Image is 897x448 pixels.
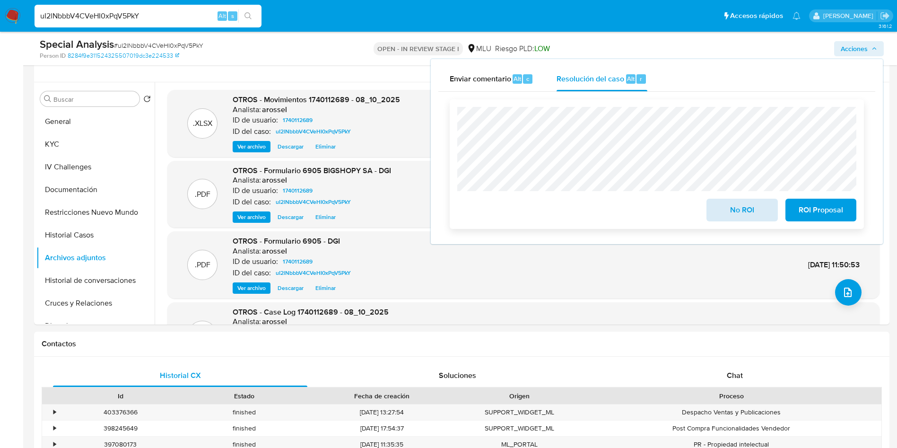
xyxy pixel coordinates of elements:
[36,224,155,246] button: Historial Casos
[272,196,355,208] a: uI2lNbbbV4CVeHI0xPqV5PkY
[464,391,575,401] div: Origen
[283,185,313,196] span: 1740112689
[59,421,183,436] div: 398245649
[40,36,114,52] b: Special Analysis
[42,58,121,68] h1: Información de Usuario
[233,165,391,176] span: OTROS - Formulario 6905 BIGSHOPY SA - DGI
[276,196,351,208] span: uI2lNbbbV4CVeHI0xPqV5PkY
[283,256,313,267] span: 1740112689
[841,41,868,56] span: Acciones
[36,246,155,269] button: Archivos adjuntos
[233,282,270,294] button: Ver archivo
[36,156,155,178] button: IV Challenges
[44,95,52,103] button: Buscar
[233,186,278,195] p: ID de usuario:
[272,267,355,279] a: uI2lNbbbV4CVeHI0xPqV5PkY
[798,200,844,220] span: ROI Proposal
[823,11,877,20] p: antonio.rossel@mercadolibre.com
[467,44,491,54] div: MLU
[262,246,287,256] h6: arossel
[276,267,351,279] span: uI2lNbbbV4CVeHI0xPqV5PkY
[315,212,336,222] span: Eliminar
[237,212,266,222] span: Ver archivo
[374,42,463,55] p: OPEN - IN REVIEW STAGE I
[68,52,179,60] a: 8284f9e311524325507019dc3e224533
[262,317,287,326] h6: arossel
[640,74,642,83] span: r
[233,105,261,114] p: Analista:
[59,404,183,420] div: 403376366
[792,12,801,20] a: Notificaciones
[36,201,155,224] button: Restricciones Nuevo Mundo
[276,126,351,137] span: uI2lNbbbV4CVeHI0xPqV5PkY
[706,199,777,221] button: No ROI
[272,126,355,137] a: uI2lNbbbV4CVeHI0xPqV5PkY
[458,404,582,420] div: SUPPORT_WIDGET_ML
[273,141,308,152] button: Descargar
[36,178,155,201] button: Documentación
[279,185,316,196] a: 1740112689
[262,176,287,185] h6: arossel
[785,199,856,221] button: ROI Proposal
[495,44,550,54] span: Riesgo PLD:
[36,110,155,133] button: General
[35,10,261,22] input: Buscar usuario o caso...
[262,105,287,114] h6: arossel
[233,115,278,125] p: ID de usuario:
[189,391,300,401] div: Estado
[233,257,278,266] p: ID de usuario:
[233,246,261,256] p: Analista:
[283,114,313,126] span: 1740112689
[195,189,210,200] p: .PDF
[233,211,270,223] button: Ver archivo
[311,141,340,152] button: Eliminar
[42,339,882,349] h1: Contactos
[160,370,201,381] span: Historial CX
[719,200,765,220] span: No ROI
[233,307,389,317] span: OTROS - Case Log 1740112689 - 08_10_2025
[36,315,155,337] button: Direcciones
[53,408,56,417] div: •
[193,118,212,129] p: .XLSX
[311,282,340,294] button: Eliminar
[808,259,860,270] span: [DATE] 11:50:53
[195,260,210,270] p: .PDF
[233,268,271,278] p: ID del caso:
[233,317,261,326] p: Analista:
[218,11,226,20] span: Alt
[730,11,783,21] span: Accesos rápidos
[879,22,892,30] span: 3.161.2
[582,404,881,420] div: Despacho Ventas y Publicaciones
[233,176,261,185] p: Analista:
[279,114,316,126] a: 1740112689
[233,236,340,246] span: OTROS - Formulario 6905 - DGI
[65,391,176,401] div: Id
[237,283,266,293] span: Ver archivo
[278,283,304,293] span: Descargar
[53,424,56,433] div: •
[233,141,270,152] button: Ver archivo
[835,279,862,306] button: upload-file
[233,94,400,105] span: OTROS - Movimientos 1740112689 - 08_10_2025
[273,282,308,294] button: Descargar
[315,283,336,293] span: Eliminar
[306,404,458,420] div: [DATE] 13:27:54
[627,74,635,83] span: Alt
[278,142,304,151] span: Descargar
[727,370,743,381] span: Chat
[273,211,308,223] button: Descargar
[313,391,451,401] div: Fecha de creación
[183,421,306,436] div: finished
[279,256,316,267] a: 1740112689
[36,292,155,315] button: Cruces y Relaciones
[534,43,550,54] span: LOW
[231,11,234,20] span: s
[880,11,890,21] a: Salir
[582,421,881,436] div: Post Compra Funcionalidades Vendedor
[557,73,624,84] span: Resolución del caso
[53,95,136,104] input: Buscar
[36,133,155,156] button: KYC
[183,404,306,420] div: finished
[315,142,336,151] span: Eliminar
[36,269,155,292] button: Historial de conversaciones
